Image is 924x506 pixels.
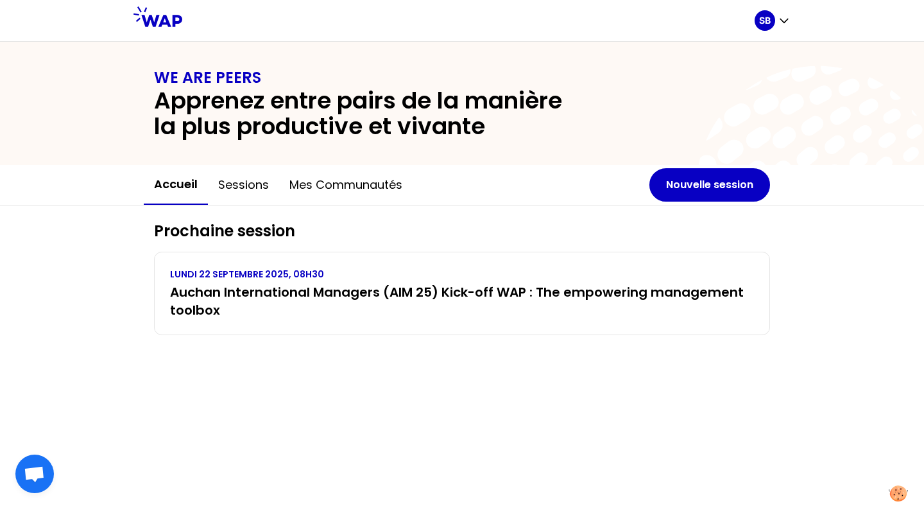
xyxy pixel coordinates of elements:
[154,88,585,139] h2: Apprenez entre pairs de la manière la plus productive et vivante
[279,166,413,204] button: Mes communautés
[170,283,754,319] h3: Auchan International Managers (AIM 25) Kick-off WAP : The empowering management toolbox
[755,10,791,31] button: SB
[649,168,770,202] button: Nouvelle session
[144,165,208,205] button: Accueil
[154,67,770,88] h1: WE ARE PEERS
[759,14,771,27] p: SB
[15,455,54,493] a: Open chat
[154,221,770,241] h2: Prochaine session
[170,268,754,281] p: LUNDI 22 SEPTEMBRE 2025, 08H30
[170,268,754,319] a: LUNDI 22 SEPTEMBRE 2025, 08H30Auchan International Managers (AIM 25) Kick-off WAP : The empowerin...
[208,166,279,204] button: Sessions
